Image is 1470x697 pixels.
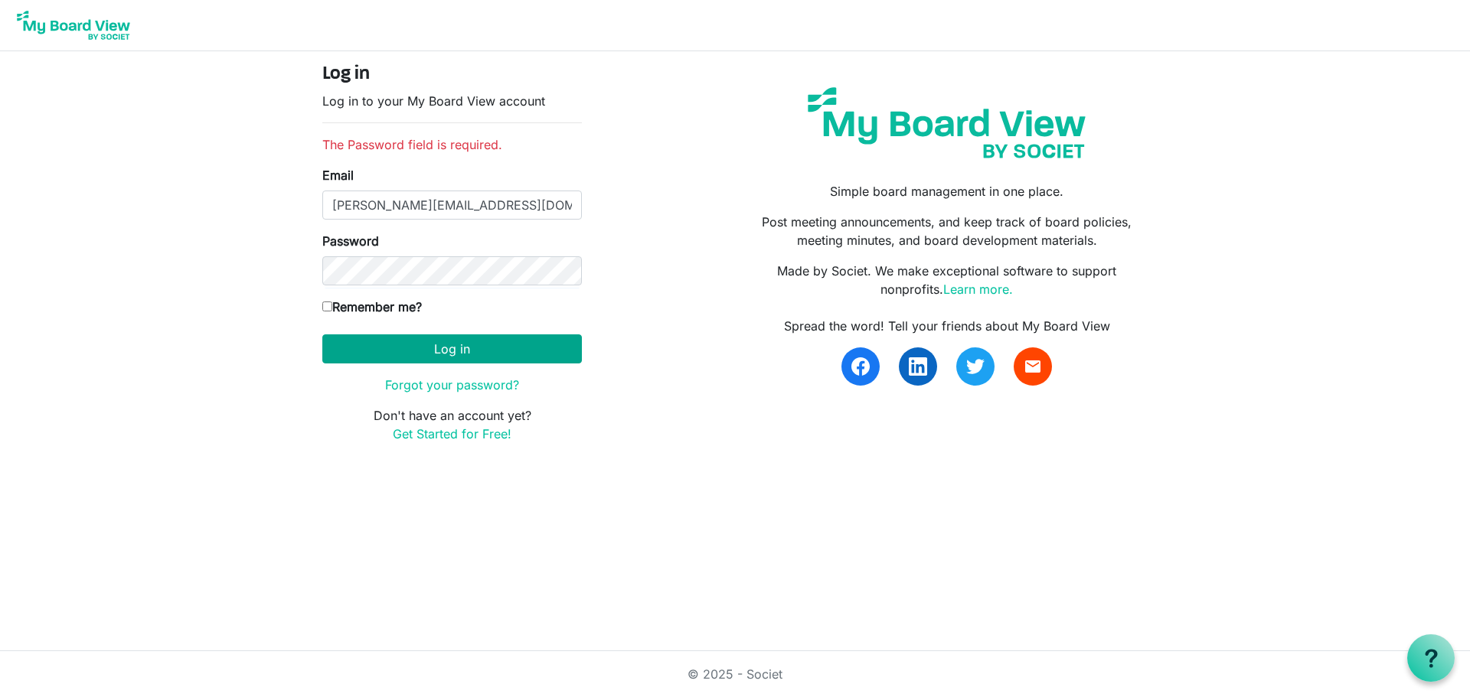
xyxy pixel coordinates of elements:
[746,262,1148,298] p: Made by Societ. We make exceptional software to support nonprofits.
[322,135,582,154] li: The Password field is required.
[322,166,354,184] label: Email
[12,6,135,44] img: My Board View Logo
[966,357,985,376] img: twitter.svg
[322,64,582,86] h4: Log in
[385,377,519,392] a: Forgot your password?
[322,298,422,316] label: Remember me?
[1014,347,1052,386] a: email
[1024,357,1042,376] span: email
[322,232,379,250] label: Password
[688,666,782,682] a: © 2025 - Societ
[322,334,582,363] button: Log in
[322,301,332,311] input: Remember me?
[851,357,870,376] img: facebook.svg
[746,317,1148,335] div: Spread the word! Tell your friends about My Board View
[746,213,1148,249] p: Post meeting announcements, and keep track of board policies, meeting minutes, and board developm...
[943,282,1013,297] a: Learn more.
[909,357,927,376] img: linkedin.svg
[322,92,582,110] p: Log in to your My Board View account
[322,406,582,443] p: Don't have an account yet?
[393,426,511,441] a: Get Started for Free!
[746,182,1148,200] p: Simple board management in one place.
[796,76,1097,170] img: my-board-view-societ.svg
